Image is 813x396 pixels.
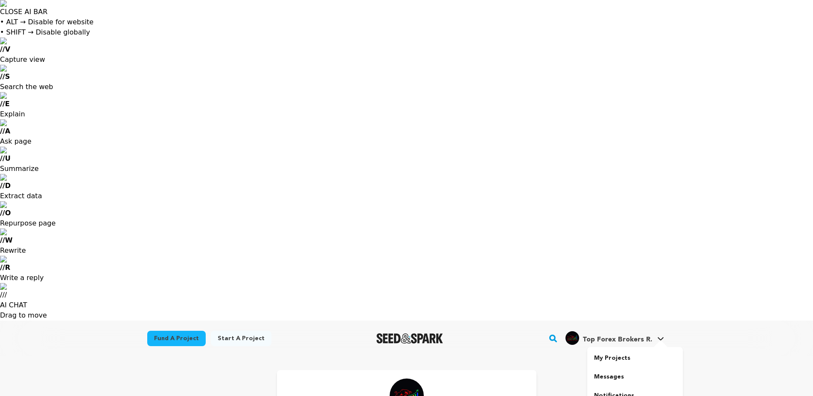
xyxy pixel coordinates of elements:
a: Fund a project [147,331,206,346]
a: Seed&Spark Homepage [376,333,443,344]
span: Top Forex Brokers R.'s Profile [564,330,666,347]
a: My Projects [587,349,683,367]
img: 63dd30862abf8a5f.jpg [565,331,579,345]
div: Top Forex Brokers R.'s Profile [565,331,652,345]
a: Start a project [211,331,271,346]
img: Seed&Spark Logo Dark Mode [376,333,443,344]
span: Top Forex Brokers R. [583,336,652,343]
a: Top Forex Brokers R.'s Profile [564,330,666,345]
a: Messages [587,367,683,386]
